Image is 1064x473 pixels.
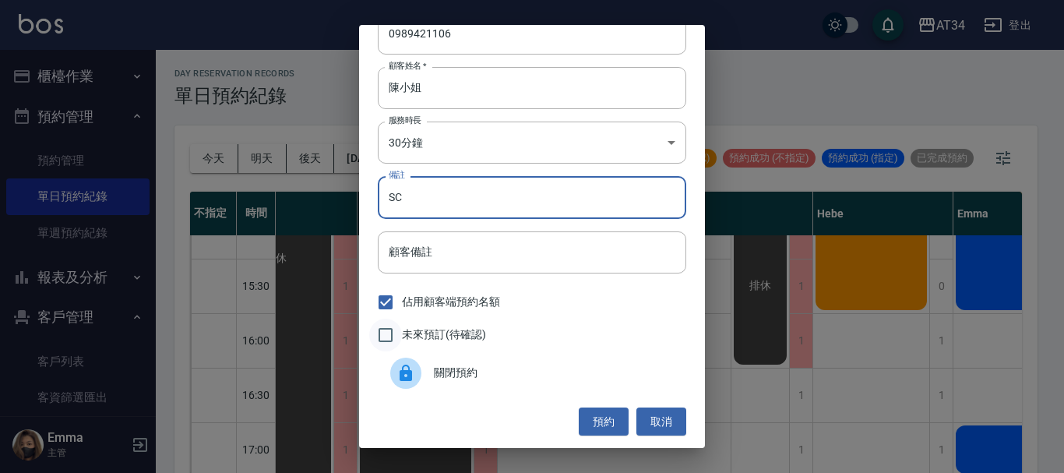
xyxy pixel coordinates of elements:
span: 關閉預約 [434,365,674,381]
label: 備註 [389,169,405,181]
button: 預約 [579,408,629,436]
label: 顧客姓名 [389,60,427,72]
div: 關閉預約 [378,351,686,395]
span: 佔用顧客端預約名額 [402,294,500,310]
label: 服務時長 [389,115,421,126]
span: 未來預訂(待確認) [402,327,486,343]
button: 取消 [636,408,686,436]
div: 30分鐘 [378,122,686,164]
